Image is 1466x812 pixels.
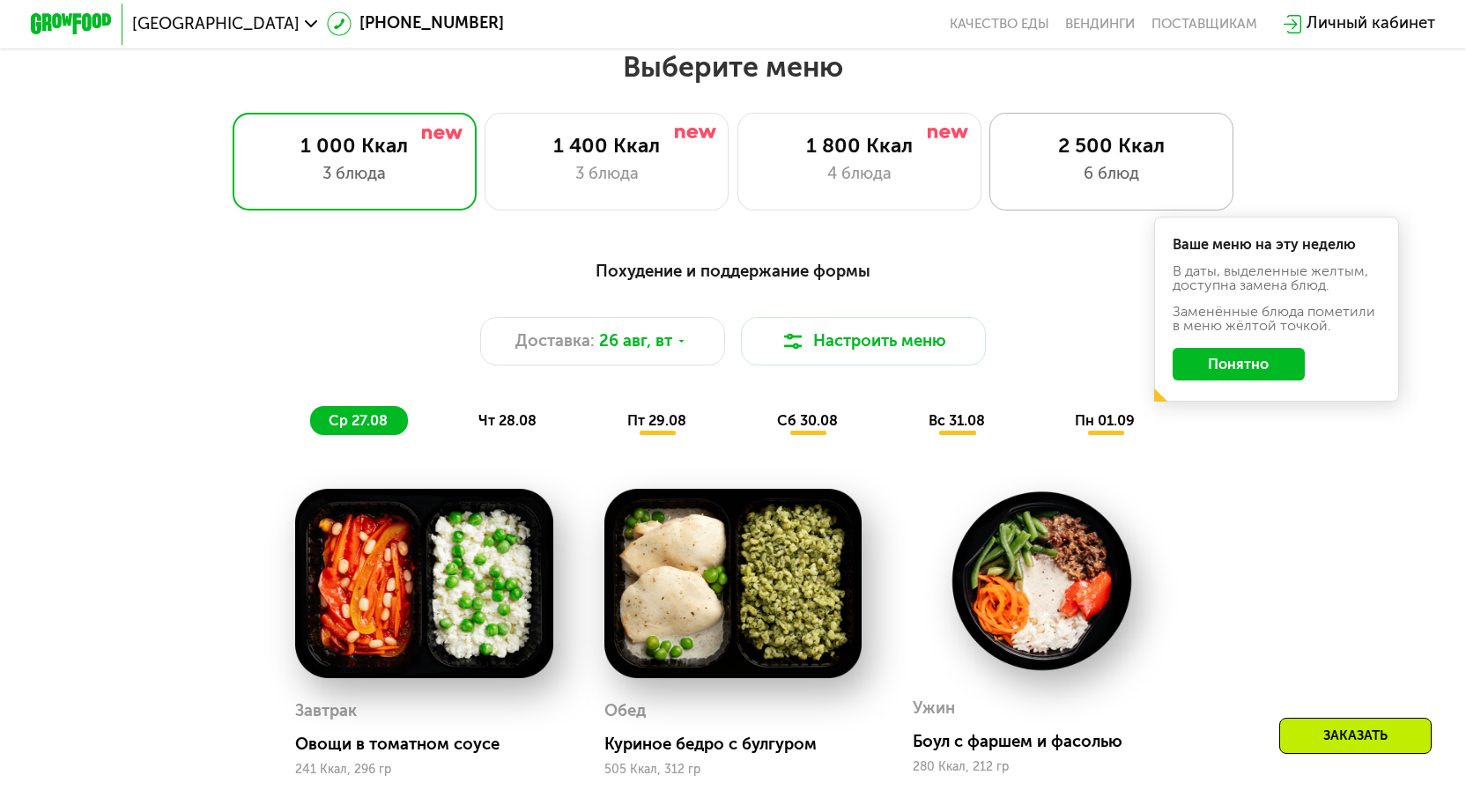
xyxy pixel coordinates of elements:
div: Куриное бедро с булгуром [604,734,878,755]
h2: Выберите меню [65,49,1401,85]
button: Настроить меню [741,317,985,365]
span: Доставка: [515,329,595,354]
div: 1 400 Ккал [506,134,707,159]
span: [GEOGRAPHIC_DATA] [132,16,300,32]
div: Боул с фаршем и фасолью [913,732,1187,752]
div: 4 блюда [759,162,960,187]
div: 1 800 Ккал [759,134,960,159]
div: Обед [604,696,646,727]
span: 26 авг, вт [599,329,672,354]
a: Качество еды [950,16,1049,32]
div: 1 000 Ккал [253,134,455,159]
div: Завтрак [295,696,357,727]
a: [PHONE_NUMBER] [327,11,504,36]
span: сб 30.08 [777,412,838,429]
div: 505 Ккал, 312 гр [604,763,863,777]
div: Заказать [1279,718,1432,754]
span: пт 29.08 [627,412,686,429]
div: 280 Ккал, 212 гр [913,760,1171,774]
div: Ужин [913,693,955,724]
span: ср 27.08 [329,412,388,429]
div: Ваше меню на эту неделю [1173,238,1381,252]
div: Похудение и поддержание формы [130,259,1336,284]
a: Вендинги [1065,16,1135,32]
span: пн 01.09 [1075,412,1135,429]
div: 3 блюда [506,162,707,187]
div: 6 блюд [1011,162,1212,187]
div: Овощи в томатном соусе [295,734,569,755]
div: 241 Ккал, 296 гр [295,763,553,777]
span: вс 31.08 [929,412,985,429]
button: Понятно [1173,348,1305,380]
div: Личный кабинет [1307,11,1435,36]
div: 3 блюда [253,162,455,187]
span: чт 28.08 [478,412,537,429]
div: поставщикам [1151,16,1257,32]
div: 2 500 Ккал [1011,134,1212,159]
div: Заменённые блюда пометили в меню жёлтой точкой. [1173,305,1381,333]
div: В даты, выделенные желтым, доступна замена блюд. [1173,264,1381,292]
